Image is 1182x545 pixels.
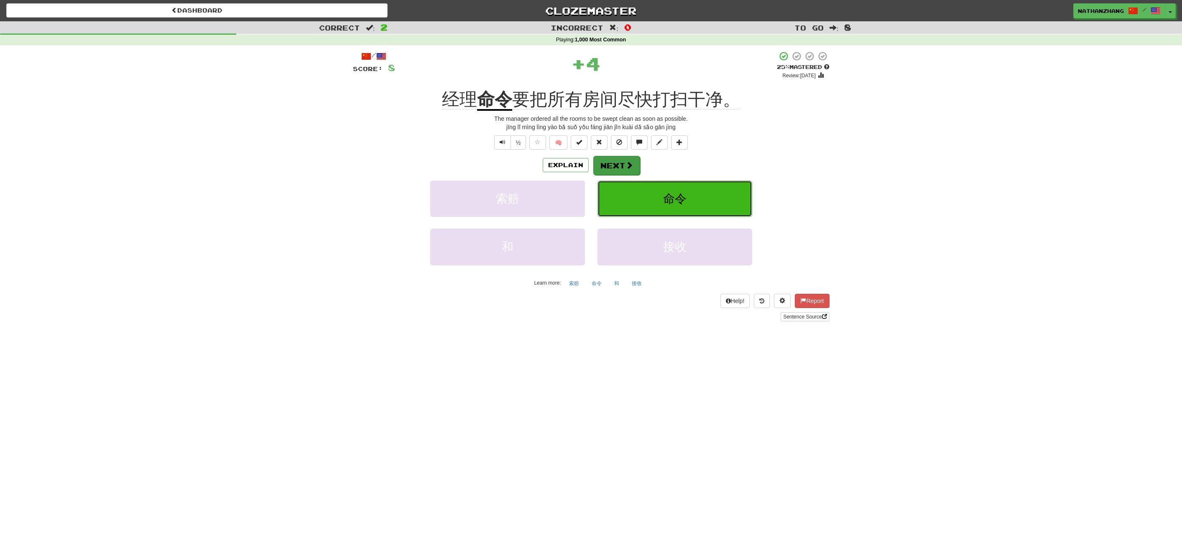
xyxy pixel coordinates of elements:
span: 索赔 [496,192,519,205]
span: 8 [388,62,395,73]
button: 和 [610,277,624,290]
span: 0 [624,22,631,32]
button: 命令 [587,277,606,290]
span: + [571,51,586,76]
button: ½ [511,135,526,150]
span: 4 [586,53,600,74]
div: The manager ordered all the rooms to be swept clean as soon as possible. [353,115,830,123]
button: 命令 [597,181,752,217]
button: Add to collection (alt+a) [671,135,688,150]
div: Text-to-speech controls [493,135,526,150]
button: 接收 [597,229,752,265]
button: 和 [430,229,585,265]
button: Round history (alt+y) [754,294,770,308]
button: Favorite sentence (alt+f) [529,135,546,150]
button: 接收 [627,277,646,290]
span: Correct [319,23,360,32]
strong: 1,000 Most Common [575,37,626,43]
u: 命令 [477,89,512,111]
span: : [830,24,839,31]
span: NathanZhang [1078,7,1124,15]
span: 8 [844,22,851,32]
span: 25 % [777,64,789,70]
span: Score: [353,65,383,72]
a: Dashboard [6,3,388,18]
small: Learn more: [534,280,561,286]
button: Reset to 0% Mastered (alt+r) [591,135,608,150]
button: Set this sentence to 100% Mastered (alt+m) [571,135,587,150]
span: 2 [380,22,388,32]
span: 和 [502,240,513,253]
span: 接收 [663,240,687,253]
button: 索赔 [430,181,585,217]
a: Clozemaster [400,3,781,18]
span: 经理 [442,89,477,110]
div: jīng lǐ mìng lìng yào bǎ suǒ yǒu fáng jiān jǐn kuài dǎ sǎo gān jìng [353,123,830,131]
button: Help! [720,294,750,308]
button: Edit sentence (alt+d) [651,135,668,150]
a: NathanZhang / [1073,3,1165,18]
small: Review: [DATE] [782,73,816,79]
div: / [353,51,395,61]
span: 要把所有房间尽快打扫干净。 [512,89,740,110]
button: 索赔 [564,277,584,290]
span: : [366,24,375,31]
span: Incorrect [551,23,603,32]
div: Mastered [777,64,830,71]
button: Next [593,156,640,175]
a: Sentence Source [781,312,829,321]
button: 🧠 [549,135,567,150]
button: Report [795,294,829,308]
span: : [609,24,618,31]
span: 命令 [663,192,687,205]
span: / [1142,7,1146,13]
button: Play sentence audio (ctl+space) [494,135,511,150]
button: Explain [543,158,589,172]
button: Ignore sentence (alt+i) [611,135,628,150]
button: Discuss sentence (alt+u) [631,135,648,150]
span: To go [794,23,824,32]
